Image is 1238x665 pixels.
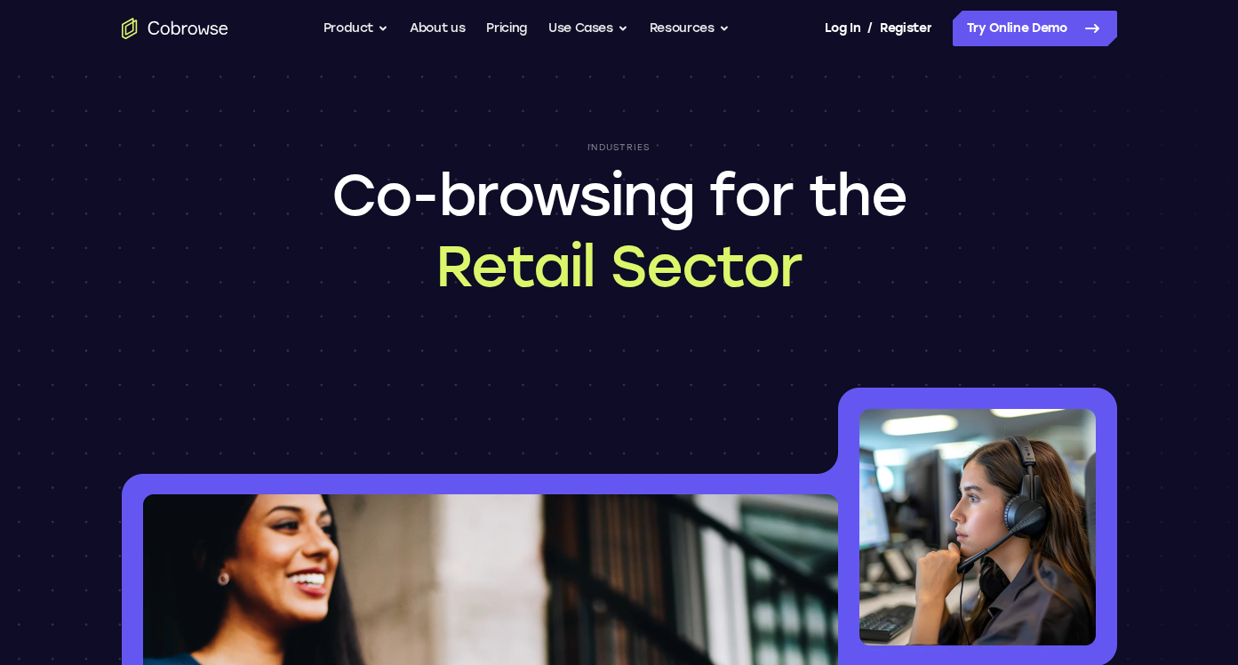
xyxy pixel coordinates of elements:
a: Try Online Demo [953,11,1117,46]
button: Product [323,11,389,46]
span: Retail Sector [331,231,907,302]
a: Log In [825,11,860,46]
p: Industries [587,142,651,153]
a: Pricing [486,11,527,46]
a: About us [410,11,465,46]
a: Go to the home page [122,18,228,39]
button: Resources [650,11,730,46]
a: Register [880,11,931,46]
button: Use Cases [548,11,628,46]
span: / [867,18,873,39]
h1: Co-browsing for the [331,160,907,302]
